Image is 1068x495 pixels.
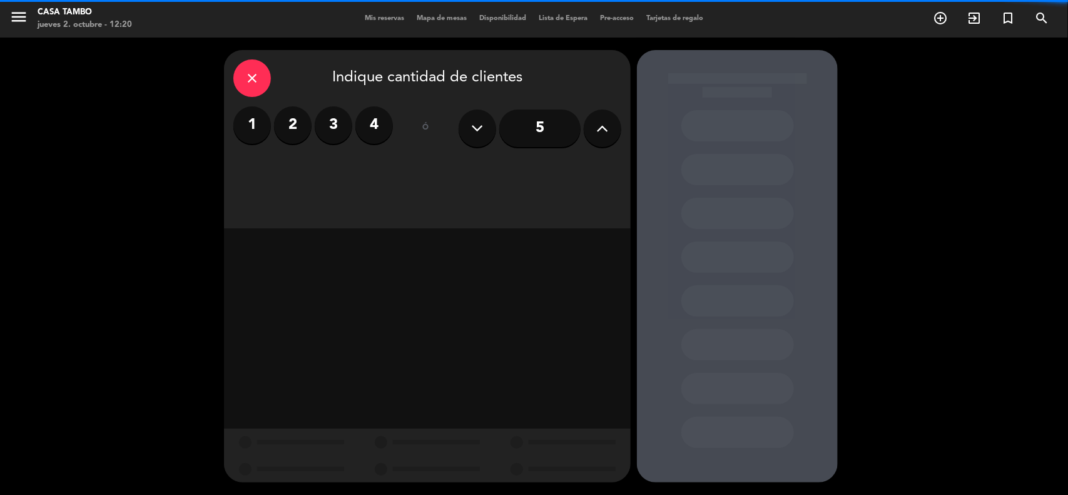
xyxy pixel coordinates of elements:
[405,106,446,150] div: ó
[315,106,352,144] label: 3
[233,106,271,144] label: 1
[38,19,132,31] div: jueves 2. octubre - 12:20
[1034,11,1049,26] i: search
[640,15,709,22] span: Tarjetas de regalo
[410,15,473,22] span: Mapa de mesas
[967,11,982,26] i: exit_to_app
[233,59,621,97] div: Indique cantidad de clientes
[359,15,410,22] span: Mis reservas
[355,106,393,144] label: 4
[933,11,948,26] i: add_circle_outline
[473,15,532,22] span: Disponibilidad
[594,15,640,22] span: Pre-acceso
[38,6,132,19] div: Casa Tambo
[245,71,260,86] i: close
[1000,11,1015,26] i: turned_in_not
[9,8,28,31] button: menu
[9,8,28,26] i: menu
[532,15,594,22] span: Lista de Espera
[274,106,312,144] label: 2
